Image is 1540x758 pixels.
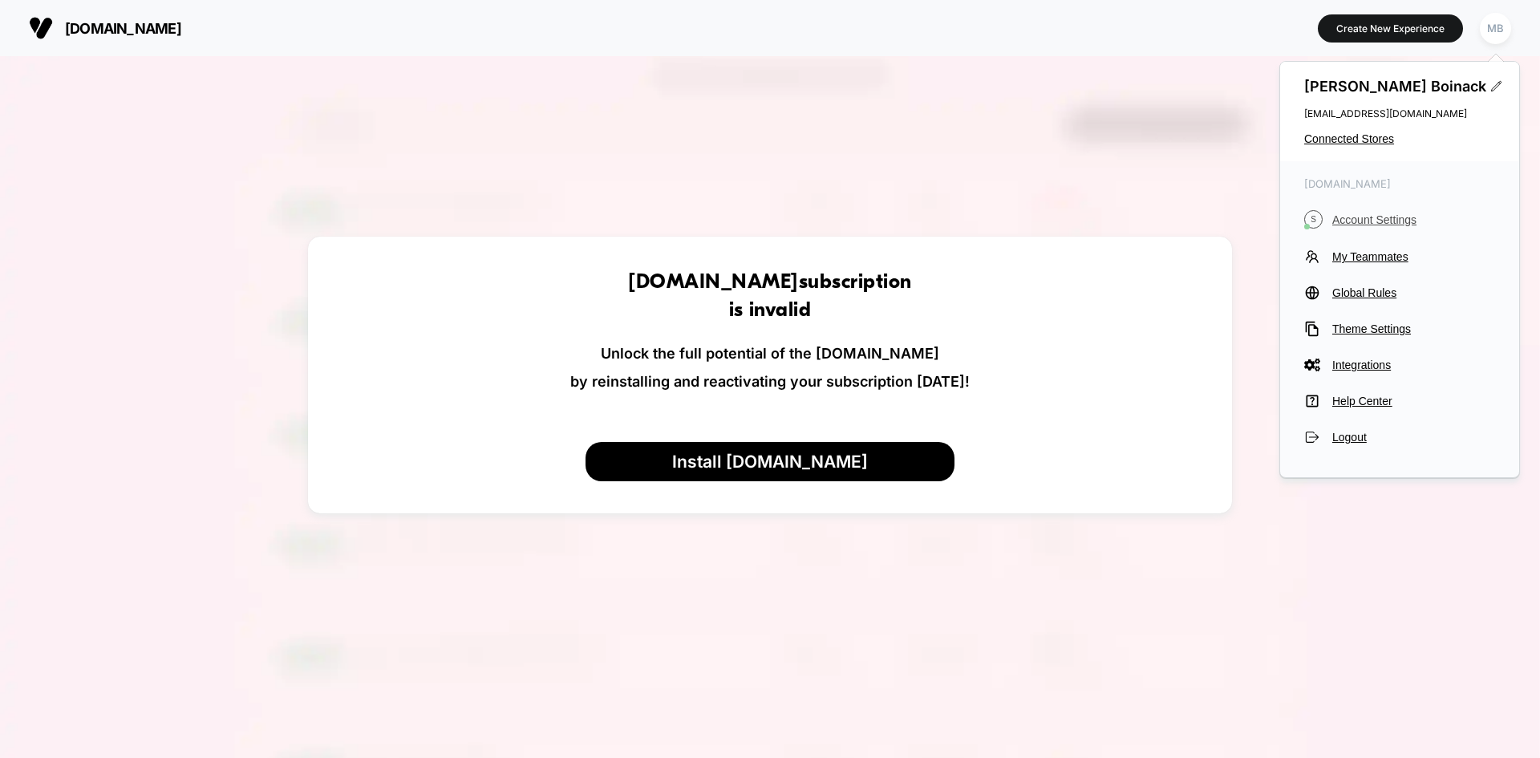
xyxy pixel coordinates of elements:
[1304,285,1495,301] button: Global Rules
[1304,249,1495,265] button: My Teammates
[1304,132,1495,145] button: Connected Stores
[1332,250,1495,263] span: My Teammates
[1304,321,1495,337] button: Theme Settings
[1304,177,1495,190] span: [DOMAIN_NAME]
[1332,286,1495,299] span: Global Rules
[29,16,53,40] img: Visually logo
[1304,357,1495,373] button: Integrations
[1304,429,1495,445] button: Logout
[586,442,955,481] button: Install [DOMAIN_NAME]
[1304,210,1495,229] button: SAccount Settings
[1318,14,1463,43] button: Create New Experience
[1332,431,1495,444] span: Logout
[1304,393,1495,409] button: Help Center
[1304,107,1495,120] span: [EMAIL_ADDRESS][DOMAIN_NAME]
[570,339,970,395] p: Unlock the full potential of the [DOMAIN_NAME] by reinstalling and reactivating your subscription...
[1475,12,1516,45] button: MB
[1304,210,1323,229] i: S
[65,20,181,37] span: [DOMAIN_NAME]
[1480,13,1511,44] div: MB
[628,269,911,325] h1: [DOMAIN_NAME] subscription is invalid
[24,15,186,41] button: [DOMAIN_NAME]
[1332,322,1495,335] span: Theme Settings
[1332,359,1495,371] span: Integrations
[1304,78,1495,95] span: [PERSON_NAME] Boinack
[1332,213,1495,226] span: Account Settings
[1332,395,1495,407] span: Help Center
